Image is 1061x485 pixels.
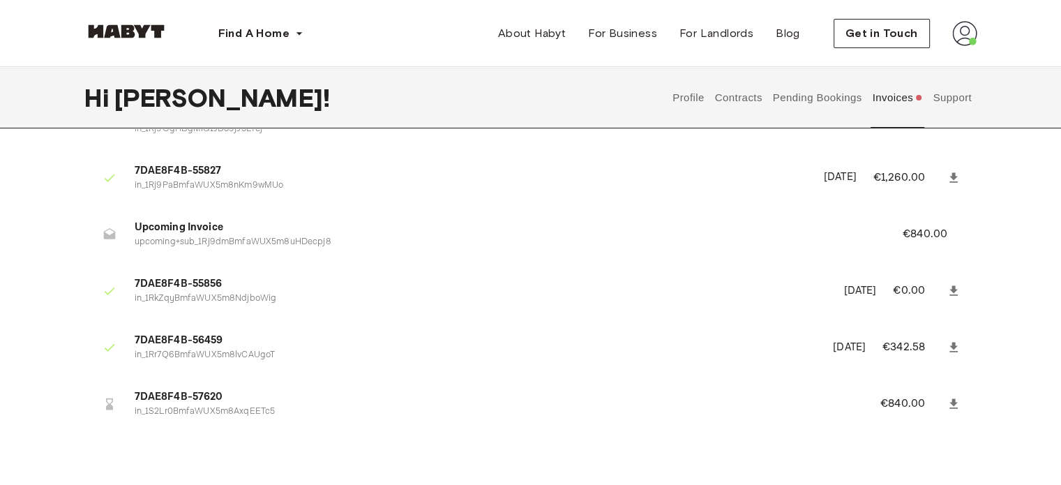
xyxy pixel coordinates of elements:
a: For Landlords [668,20,765,47]
span: About Habyt [498,25,566,42]
a: Blog [765,20,811,47]
span: Find A Home [218,25,289,42]
span: [PERSON_NAME] ! [114,83,330,112]
p: [DATE] [824,170,857,186]
button: Profile [671,67,707,128]
img: avatar [952,21,977,46]
p: €342.58 [882,339,944,356]
a: About Habyt [487,20,577,47]
p: €840.00 [880,396,944,412]
p: in_1Rj9OgHDgMiG1JDo9jJ5LYej [135,123,817,136]
span: For Landlords [679,25,753,42]
p: €0.00 [893,283,943,299]
p: in_1Rr7Q6BmfaWUX5m8lvCAUgoT [135,349,817,362]
p: [DATE] [843,283,876,299]
button: Pending Bookings [771,67,864,128]
p: €1,260.00 [873,170,944,186]
span: 7DAE8F4B-56459 [135,333,817,349]
span: 7DAE8F4B-55827 [135,163,807,179]
p: upcoming+sub_1Rj9dmBmfaWUX5m8uHDecpj8 [135,236,869,249]
span: Blog [776,25,800,42]
button: Contracts [713,67,764,128]
span: For Business [588,25,657,42]
div: user profile tabs [668,67,977,128]
button: Get in Touch [834,19,930,48]
p: in_1RkZqyBmfaWUX5m8NdjboWig [135,292,827,306]
img: Habyt [84,24,168,38]
p: in_1Rj9PaBmfaWUX5m8nKm9wMUo [135,179,807,193]
button: Invoices [871,67,924,128]
span: Hi [84,83,114,112]
button: Find A Home [207,20,315,47]
p: [DATE] [833,340,866,356]
p: €840.00 [903,226,966,243]
button: Support [931,67,974,128]
span: Upcoming Invoice [135,220,869,236]
span: 7DAE8F4B-57620 [135,389,847,405]
a: For Business [577,20,668,47]
p: in_1S2Lr0BmfaWUX5m8AxqEETc5 [135,405,847,419]
span: 7DAE8F4B-55856 [135,276,827,292]
span: Get in Touch [845,25,918,42]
